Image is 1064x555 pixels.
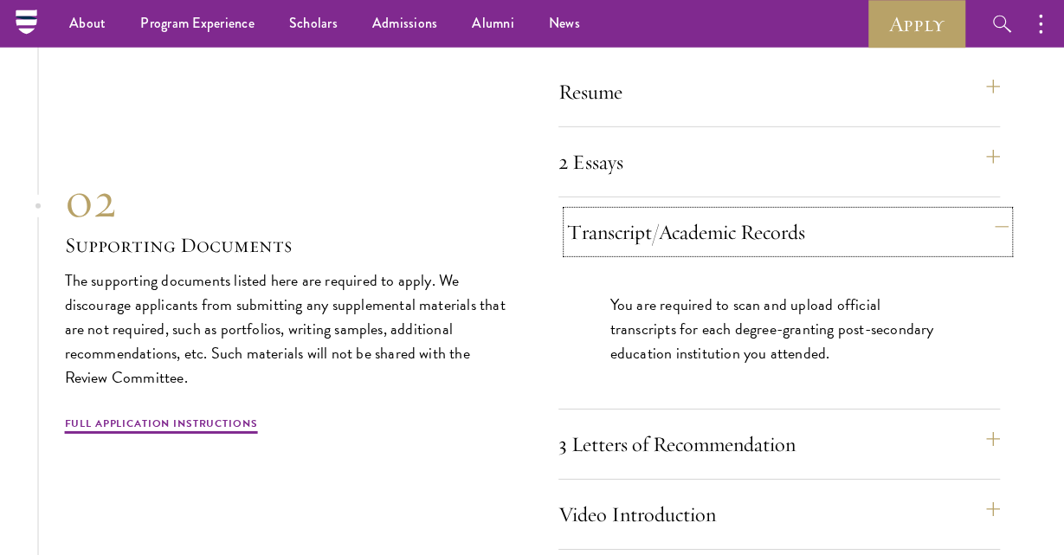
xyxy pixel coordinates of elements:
div: 02 [65,170,506,230]
button: 2 Essays [558,141,1000,183]
button: Video Introduction [558,494,1000,535]
h3: Supporting Documents [65,230,506,260]
p: The supporting documents listed here are required to apply. We discourage applicants from submitt... [65,268,506,390]
p: You are required to scan and upload official transcripts for each degree-granting post-secondary ... [610,293,948,365]
button: Transcript/Academic Records [567,211,1009,253]
button: Resume [558,71,1000,113]
a: Full Application Instructions [65,416,258,436]
button: 3 Letters of Recommendation [558,423,1000,465]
